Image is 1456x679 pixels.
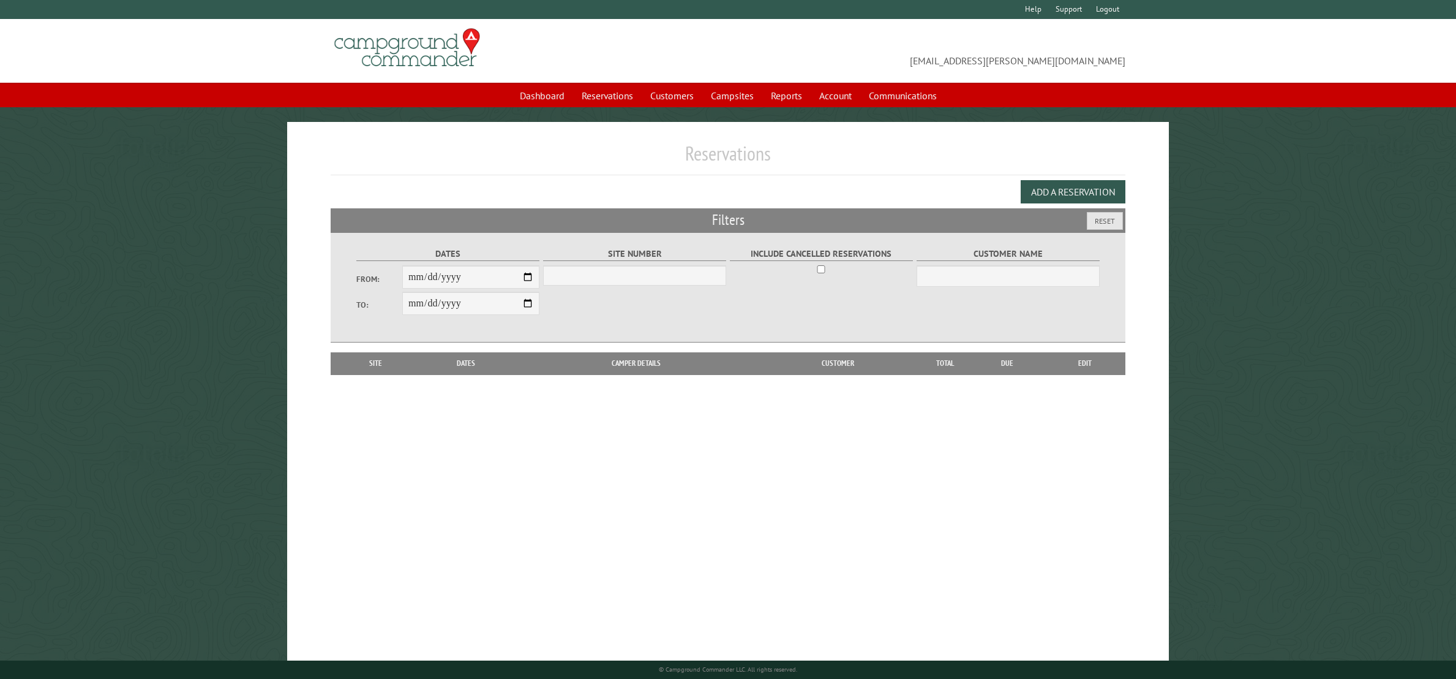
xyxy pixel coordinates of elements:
th: Site [337,352,415,374]
a: Campsites [704,84,761,107]
label: From: [356,273,402,285]
label: Customer Name [917,247,1100,261]
span: [EMAIL_ADDRESS][PERSON_NAME][DOMAIN_NAME] [728,34,1125,68]
th: Edit [1045,352,1125,374]
h1: Reservations [331,142,1125,175]
th: Dates [415,352,517,374]
a: Reservations [574,84,640,107]
label: Site Number [543,247,726,261]
label: Include Cancelled Reservations [730,247,913,261]
label: Dates [356,247,539,261]
small: © Campground Commander LLC. All rights reserved. [659,666,797,673]
h2: Filters [331,208,1125,232]
img: Campground Commander [331,24,484,72]
label: To: [356,299,402,311]
th: Total [920,352,969,374]
th: Customer [756,352,920,374]
button: Reset [1087,212,1123,230]
a: Reports [764,84,809,107]
th: Due [969,352,1045,374]
a: Communications [861,84,944,107]
button: Add a Reservation [1021,180,1125,203]
a: Dashboard [512,84,572,107]
a: Account [812,84,859,107]
th: Camper Details [517,352,756,374]
a: Customers [643,84,701,107]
